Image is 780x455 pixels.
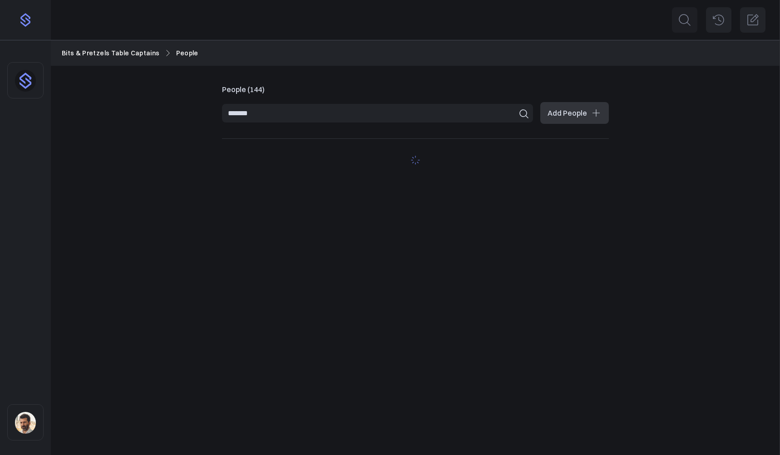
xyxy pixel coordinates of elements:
img: sqr4epb0z8e5jm577i6jxqftq3ng [15,412,36,434]
button: Add People [540,102,609,124]
img: purple-logo-f4f985042447f6d3a21d9d2f6d8e0030207d587b440d52f708815e5968048218.png [18,13,33,27]
img: dhnou9yomun9587rl8johsq6w6vr [15,70,36,92]
a: Bits & Pretzels Table Captains [62,48,160,58]
a: People [176,48,198,58]
nav: Breadcrumb [62,48,769,58]
p: People (144) [222,84,609,95]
